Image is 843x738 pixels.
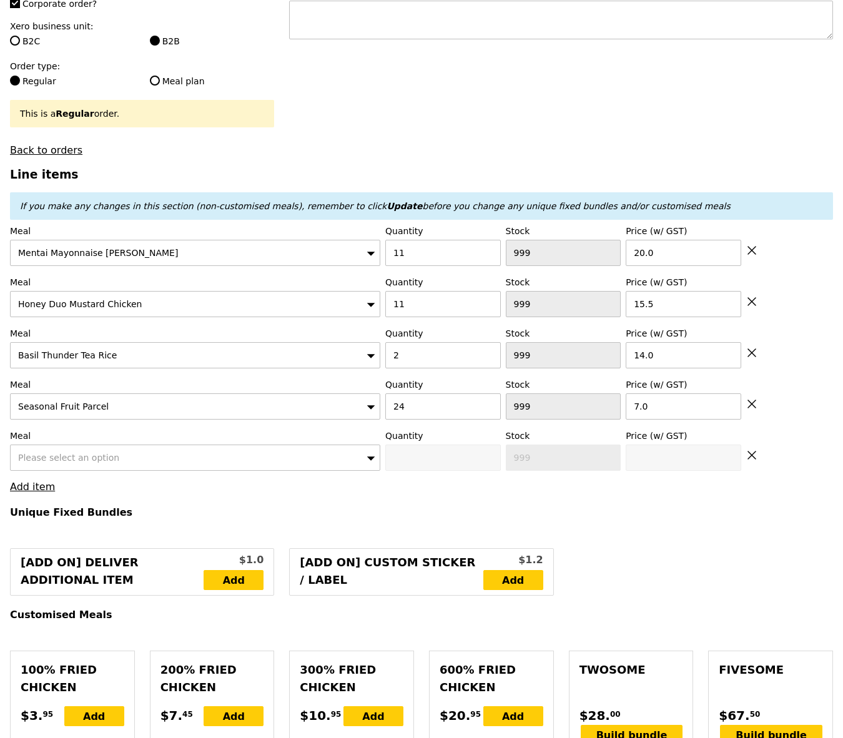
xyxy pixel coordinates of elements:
label: Xero business unit: [10,20,274,32]
div: Add [204,706,264,726]
label: Order type: [10,60,274,72]
label: Meal [10,327,380,340]
div: [Add on] Deliver Additional Item [21,554,204,590]
label: Meal [10,276,380,288]
span: Please select an option [18,453,119,463]
label: Price (w/ GST) [626,327,741,340]
div: [Add on] Custom Sticker / Label [300,554,483,590]
span: 45 [182,709,193,719]
a: Back to orders [10,144,82,156]
span: 50 [750,709,761,719]
div: 600% Fried Chicken [440,661,543,696]
span: 00 [610,709,621,719]
label: Quantity [385,430,501,442]
em: If you make any changes in this section (non-customised meals), remember to click before you chan... [20,201,731,211]
label: Stock [506,327,621,340]
label: Regular [10,75,135,87]
label: Stock [506,378,621,391]
div: $1.2 [483,553,543,568]
label: B2B [150,35,275,47]
span: Seasonal Fruit Parcel [18,401,109,411]
span: $3. [21,706,42,725]
span: $28. [579,706,610,725]
label: Price (w/ GST) [626,430,741,442]
div: This is a order. [20,107,264,120]
span: $67. [719,706,749,725]
span: $10. [300,706,330,725]
a: Add [204,570,264,590]
div: Twosome [579,661,683,679]
label: Price (w/ GST) [626,276,741,288]
span: 95 [42,709,53,719]
div: 200% Fried Chicken [160,661,264,696]
label: Quantity [385,378,501,391]
div: 100% Fried Chicken [21,661,124,696]
input: Meal plan [150,76,160,86]
label: Meal [10,378,380,391]
label: B2C [10,35,135,47]
span: 95 [331,709,342,719]
div: 300% Fried Chicken [300,661,403,696]
span: $20. [440,706,470,725]
h3: Line items [10,168,833,181]
a: Add item [10,481,55,493]
b: Regular [56,109,94,119]
label: Price (w/ GST) [626,378,741,391]
span: Mentai Mayonnaise [PERSON_NAME] [18,248,178,258]
input: B2C [10,36,20,46]
label: Meal [10,430,380,442]
label: Quantity [385,225,501,237]
span: Honey Duo Mustard Chicken [18,299,142,309]
label: Meal plan [150,75,275,87]
label: Stock [506,276,621,288]
h4: Unique Fixed Bundles [10,506,833,518]
label: Price (w/ GST) [626,225,741,237]
div: Add [64,706,124,726]
h4: Customised Meals [10,609,833,621]
div: Fivesome [719,661,822,679]
label: Meal [10,225,380,237]
span: $7. [160,706,182,725]
label: Quantity [385,327,501,340]
label: Quantity [385,276,501,288]
span: 95 [470,709,481,719]
div: $1.0 [204,553,264,568]
input: B2B [150,36,160,46]
a: Add [483,570,543,590]
label: Stock [506,225,621,237]
b: Update [387,201,422,211]
label: Stock [506,430,621,442]
span: Basil Thunder Tea Rice [18,350,117,360]
input: Regular [10,76,20,86]
div: Add [483,706,543,726]
div: Add [343,706,403,726]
